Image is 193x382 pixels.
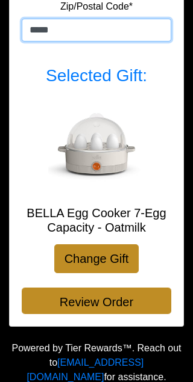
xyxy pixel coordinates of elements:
h5: BELLA Egg Cooker 7-Egg Capacity - Oatmilk [22,206,171,235]
h3: Selected Gift: [22,66,171,87]
button: Review Order [22,288,171,315]
img: BELLA Egg Cooker 7-Egg Capacity - Oatmilk [48,100,145,197]
a: Change Gift [54,245,139,274]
